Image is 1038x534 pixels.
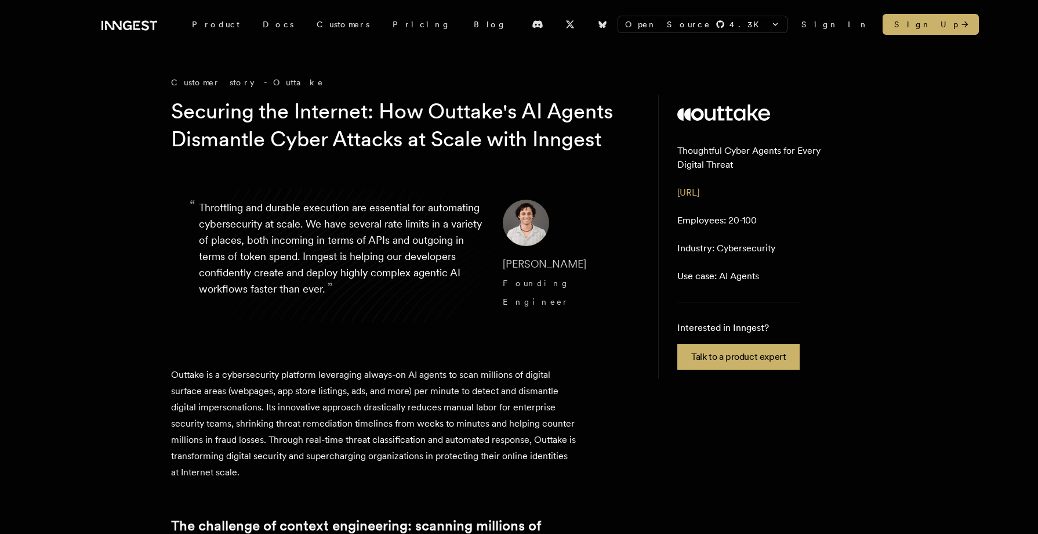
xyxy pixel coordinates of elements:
[677,321,800,335] p: Interested in Inngest?
[557,15,583,34] a: X
[171,367,577,481] p: Outtake is a cybersecurity platform leveraging always-on AI agents to scan millions of digital su...
[190,202,195,209] span: “
[462,14,518,35] a: Blog
[677,104,770,121] img: Outtake's logo
[801,19,869,30] a: Sign In
[305,14,381,35] a: Customers
[625,19,711,30] span: Open Source
[503,258,586,270] span: [PERSON_NAME]
[677,214,757,228] p: 20-100
[525,15,550,34] a: Discord
[381,14,462,35] a: Pricing
[251,14,305,35] a: Docs
[677,344,800,370] a: Talk to a product expert
[677,215,726,226] span: Employees:
[883,14,979,35] a: Sign Up
[677,187,699,198] a: [URL]
[503,200,549,246] img: Image of Diego Escobedo
[171,98,616,153] h1: Securing the Internet: How Outtake's AI Agents Dismantle Cyber Attacks at Scale with Inngest
[171,77,635,88] div: Customer story - Outtake
[327,279,333,296] span: ”
[677,270,717,282] span: Use case:
[677,243,714,254] span: Industry:
[729,19,766,30] span: 4.3 K
[199,200,484,311] p: Throttling and durable execution are essential for automating cybersecurity at scale. We have sev...
[677,269,759,283] p: AI Agents
[677,241,775,255] p: Cybersecurity
[180,14,251,35] div: Product
[590,15,615,34] a: Bluesky
[677,144,848,172] p: Thoughtful Cyber Agents for Every Digital Threat
[503,279,570,306] span: Founding Engineer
